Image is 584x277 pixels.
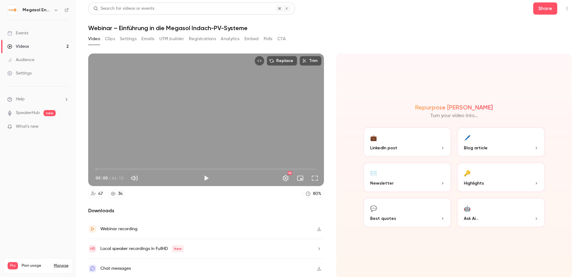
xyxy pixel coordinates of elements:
[172,245,184,252] span: New
[16,123,39,130] span: What's new
[464,203,471,213] div: 🤖
[464,215,478,222] span: Ask Ai...
[370,180,394,186] span: Newsletter
[7,30,28,36] div: Events
[100,225,137,233] div: Webinar recording
[120,34,137,44] button: Settings
[267,56,297,66] button: Replace
[7,70,32,76] div: Settings
[300,56,322,66] button: Trim
[294,172,306,184] button: Turn on miniplayer
[128,172,141,184] button: Mute
[7,57,34,63] div: Audience
[93,5,154,12] div: Search for videos or events
[98,191,103,197] div: 47
[8,5,17,15] img: Megasol Energie AG
[16,110,40,116] a: SpeakerHub
[464,133,471,142] div: 🖊️
[457,162,545,192] button: 🔑Highlights
[370,215,396,222] span: Best quotes
[8,262,18,269] span: Pro
[108,190,125,198] a: 34
[457,127,545,157] button: 🖊️Blog article
[370,168,377,178] div: ✉️
[88,190,106,198] a: 47
[430,112,478,119] p: Turn your video into...
[309,172,321,184] button: Full screen
[100,265,131,272] div: Chat messages
[141,34,154,44] button: Emails
[43,110,56,116] span: new
[245,34,259,44] button: Embed
[562,4,572,13] button: Top Bar Actions
[23,7,51,13] h6: Megasol Energie AG
[370,133,377,142] div: 💼
[54,263,68,268] a: Manage
[264,34,273,44] button: Polls
[370,145,397,151] span: LinkedIn post
[7,96,69,102] li: help-dropdown-opener
[200,172,212,184] button: Play
[464,145,488,151] span: Blog article
[118,191,123,197] div: 34
[111,175,123,181] span: 44:15
[7,43,29,50] div: Videos
[255,56,264,66] button: Embed video
[370,203,377,213] div: 💬
[88,207,324,214] h2: Downloads
[415,104,493,111] h2: Repurpose [PERSON_NAME]
[288,171,292,175] div: HD
[303,190,324,198] a: 80%
[363,197,452,228] button: 💬Best quotes
[88,34,100,44] button: Video
[363,162,452,192] button: ✉️Newsletter
[100,245,184,252] div: Local speaker recordings in FullHD
[280,172,292,184] button: Settings
[22,263,50,268] span: Plan usage
[96,175,108,181] span: 00:00
[464,180,484,186] span: Highlights
[96,175,123,181] div: 00:00
[363,127,452,157] button: 💼LinkedIn post
[88,24,572,32] h1: Webinar – Einführung in die Megasol Indach-PV-Systeme
[105,34,115,44] button: Clips
[457,197,545,228] button: 🤖Ask Ai...
[533,2,557,15] button: Share
[313,191,321,197] div: 80 %
[159,34,184,44] button: UTM builder
[277,34,286,44] button: CTA
[108,175,111,181] span: /
[189,34,216,44] button: Registrations
[464,168,471,178] div: 🔑
[16,96,25,102] span: Help
[221,34,240,44] button: Analytics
